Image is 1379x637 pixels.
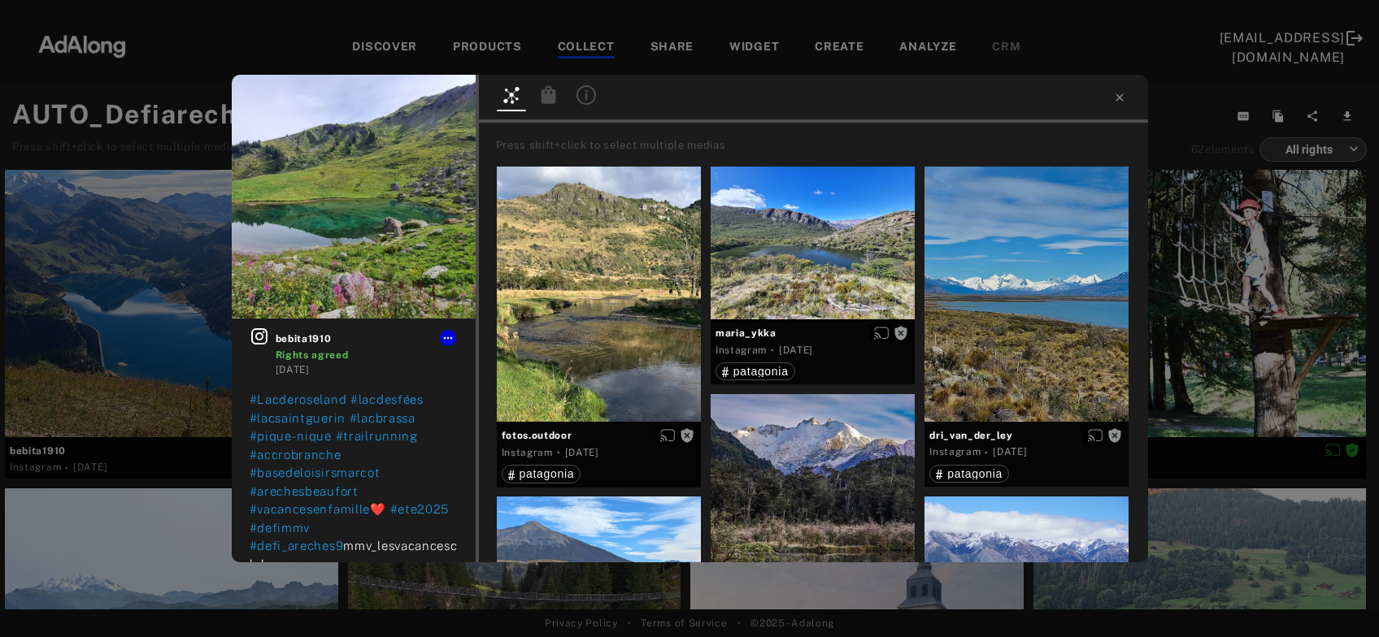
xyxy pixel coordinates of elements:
span: #defi_areches9 [250,539,344,552]
span: #lacdesfées [350,392,424,406]
div: Widget de chat [1298,559,1379,637]
span: · [771,344,775,357]
div: patagonia [936,468,1003,479]
span: Rights not requested [680,429,694,440]
div: Instagram [929,444,981,459]
span: maria_ykka [716,326,910,340]
time: 2025-08-08T14:42:02.000Z [276,364,310,375]
span: Rights not requested [1107,429,1122,440]
span: · [985,446,989,459]
span: #pique-nique [250,429,332,443]
span: mmv_lesvacancesclub [250,539,458,571]
button: Enable diffusion on this media [655,427,680,444]
div: Instagram [502,445,553,460]
span: fotos.outdoor [502,428,696,443]
span: patagonia [520,467,575,480]
span: patagonia [733,365,789,378]
span: #vacancesenfamille❤️ [250,502,386,516]
div: patagonia [508,468,575,479]
img: INS_DNGQdBqtBLy_1 [232,75,476,318]
span: dri_van_der_ley [929,428,1124,443]
time: 2025-04-02T13:47:13.000Z [565,447,599,458]
span: Rights agreed [276,349,349,361]
span: #arechesbeaufort [250,484,359,498]
div: patagonia [722,366,789,377]
span: #Lacderoseland [250,392,347,406]
span: patagonia [947,467,1003,480]
span: Rights not requested [894,327,908,338]
span: · [557,446,561,459]
div: Instagram [716,343,767,357]
span: #basedeloisirsmarcot [250,466,381,479]
iframe: Chat Widget [1298,559,1379,637]
span: #lacsaintguerin [250,411,346,425]
div: Press shift+click to select multiple medias [496,137,1142,154]
button: Enable diffusion on this media [869,324,894,341]
span: #trailrunning [336,429,418,443]
span: bebita1910 [276,331,458,346]
button: Enable diffusion on this media [1083,427,1107,444]
time: 2025-03-13T22:30:58.000Z [779,344,813,356]
span: #lacbrassa [350,411,415,425]
time: 2025-04-19T12:44:35.000Z [993,446,1027,457]
span: #ete2025 #defimmv [250,502,450,535]
span: #accrobranche [250,448,341,461]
